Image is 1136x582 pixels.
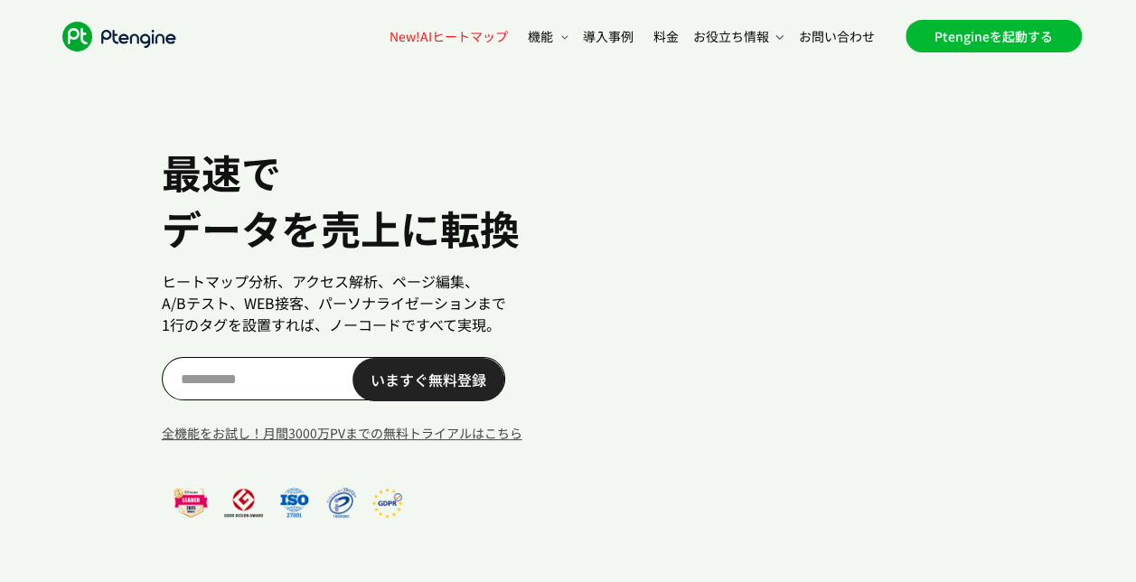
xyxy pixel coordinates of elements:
[162,145,550,256] h1: 最速で データを売上に転換
[352,358,504,401] a: いますぐ無料登録
[693,27,771,45] span: お役立ち情報
[162,482,415,522] img: frame_ff9761bbef.png
[390,27,420,45] span: New!
[799,27,875,45] span: お問い合わせ
[906,20,1082,52] a: Ptengineを起動する
[162,422,550,446] a: 全機能をお試し！月間3000万PVまでの無料トライアルはこちら
[390,27,508,45] span: AIヒートマップ
[653,27,679,45] span: 料金
[162,270,550,335] p: ヒートマップ分析、アクセス解析、ページ編集、 A/Bテスト、WEB接客、パーソナライゼーションまで 1行のタグを設置すれば、ノーコードですべて実現。
[583,27,634,45] span: 導入事例
[528,27,557,45] span: 機能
